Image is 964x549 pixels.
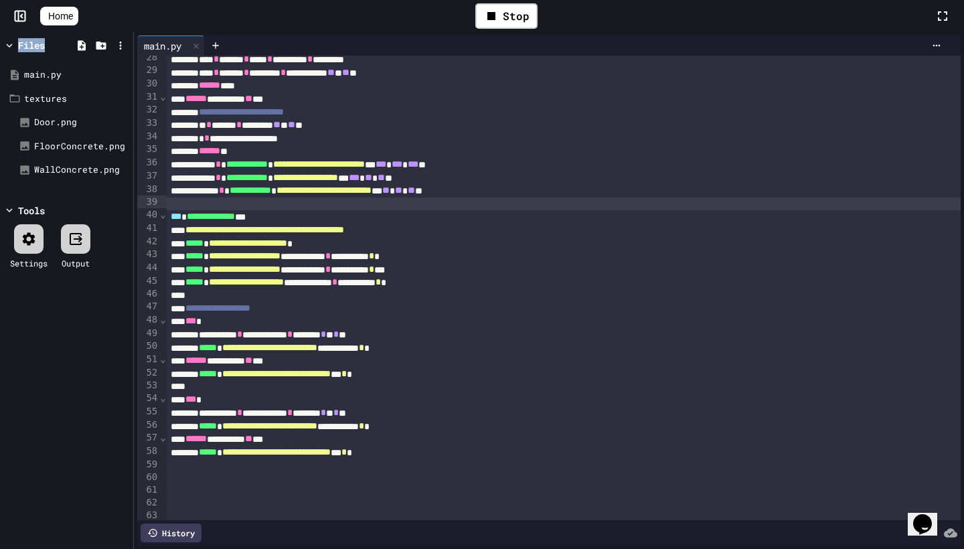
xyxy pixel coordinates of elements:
div: 37 [137,169,159,183]
div: Files [18,38,45,52]
span: Home [48,9,73,23]
div: 62 [137,496,159,509]
div: 54 [137,392,159,405]
div: 34 [137,130,159,143]
div: 49 [137,327,159,340]
div: 45 [137,274,159,288]
div: 51 [137,353,159,366]
span: Fold line [159,209,166,220]
div: 33 [137,116,159,130]
div: textures [24,92,129,106]
div: 60 [137,471,159,483]
div: Settings [10,257,48,269]
div: Output [62,257,90,269]
div: 50 [137,339,159,353]
span: Fold line [159,91,166,102]
div: 47 [137,300,159,313]
div: 36 [137,156,159,169]
span: Fold line [159,392,166,403]
div: main.py [24,68,129,82]
div: WallConcrete.png [34,163,129,177]
div: 28 [137,51,159,64]
div: 48 [137,313,159,327]
div: 39 [137,195,159,208]
div: 30 [137,77,159,90]
div: 31 [137,90,159,104]
div: 44 [137,261,159,274]
div: 38 [137,183,159,196]
div: 53 [137,379,159,392]
div: Stop [475,3,538,29]
div: 32 [137,103,159,116]
div: History [141,524,202,542]
div: 58 [137,445,159,458]
a: Home [40,7,78,25]
div: 52 [137,366,159,380]
div: 41 [137,222,159,235]
div: 35 [137,143,159,156]
div: 55 [137,405,159,418]
span: Fold line [159,354,166,364]
div: 43 [137,248,159,261]
div: Door.png [34,116,129,129]
div: 63 [137,509,159,522]
div: main.py [137,35,205,56]
div: 57 [137,431,159,445]
div: 56 [137,418,159,432]
div: 40 [137,208,159,222]
iframe: chat widget [908,495,951,536]
div: 59 [137,458,159,471]
div: main.py [137,39,188,53]
div: FloorConcrete.png [34,140,129,153]
div: Tools [18,204,45,218]
span: Fold line [159,432,166,443]
div: 42 [137,235,159,248]
span: Fold line [159,314,166,325]
div: 46 [137,287,159,300]
div: 61 [137,483,159,496]
div: 29 [137,64,159,77]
